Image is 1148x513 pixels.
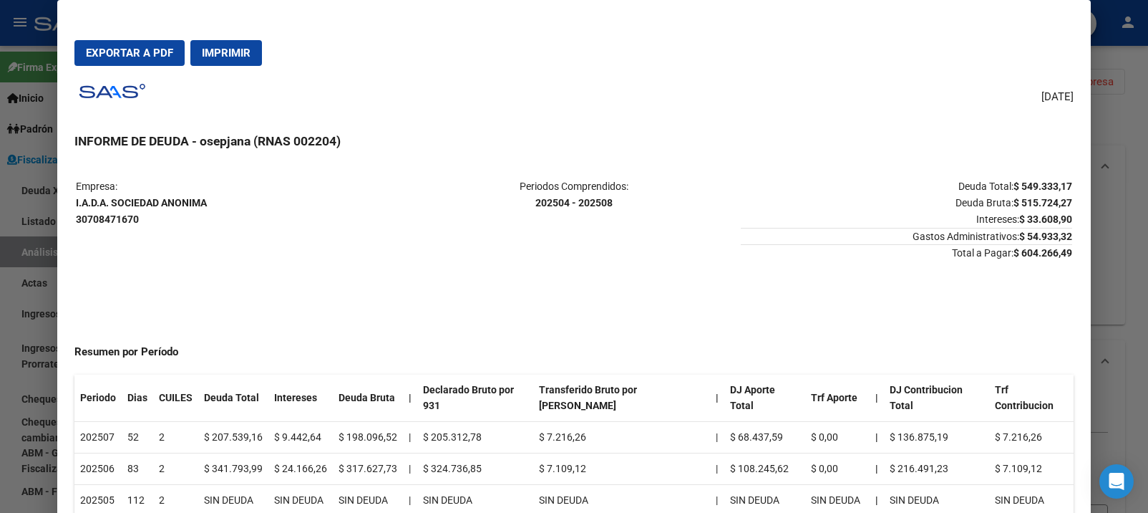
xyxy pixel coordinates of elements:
td: $ 207.539,16 [198,422,268,454]
td: $ 7.216,26 [533,422,710,454]
th: Periodo [74,375,122,422]
td: | [403,453,417,484]
td: $ 24.166,26 [268,453,333,484]
td: 52 [122,422,153,454]
span: Total a Pagar: [741,244,1072,259]
span: Imprimir [202,47,250,59]
td: $ 68.437,59 [724,422,805,454]
th: Deuda Bruta [333,375,403,422]
td: 83 [122,453,153,484]
td: $ 7.216,26 [989,422,1073,454]
p: Empresa: [76,178,407,227]
th: Intereses [268,375,333,422]
th: | [870,375,884,422]
td: $ 324.736,85 [417,453,532,484]
h3: INFORME DE DEUDA - osepjana (RNAS 002204) [74,132,1074,150]
th: Declarado Bruto por 931 [417,375,532,422]
strong: $ 515.724,27 [1013,197,1072,208]
th: Transferido Bruto por [PERSON_NAME] [533,375,710,422]
td: | [710,453,724,484]
td: $ 7.109,12 [989,453,1073,484]
th: Trf Contribucion [989,375,1073,422]
td: $ 7.109,12 [533,453,710,484]
td: $ 0,00 [805,422,870,454]
td: $ 216.491,23 [884,453,989,484]
th: DJ Contribucion Total [884,375,989,422]
strong: $ 54.933,32 [1019,231,1072,242]
td: $ 205.312,78 [417,422,532,454]
button: Imprimir [190,40,262,66]
td: 202506 [74,453,122,484]
td: $ 317.627,73 [333,453,403,484]
span: Exportar a PDF [86,47,173,59]
th: Trf Aporte [805,375,870,422]
p: Periodos Comprendidos: [409,178,740,211]
th: Deuda Total [198,375,268,422]
td: $ 9.442,64 [268,422,333,454]
td: | [710,422,724,454]
button: Exportar a PDF [74,40,185,66]
th: DJ Aporte Total [724,375,805,422]
strong: I.A.D.A. SOCIEDAD ANONIMA 30708471670 [76,197,207,225]
td: $ 0,00 [805,453,870,484]
td: $ 341.793,99 [198,453,268,484]
td: | [403,422,417,454]
td: 2 [153,422,198,454]
th: | [870,453,884,484]
span: [DATE] [1041,89,1074,105]
strong: $ 549.333,17 [1013,181,1072,192]
td: $ 136.875,19 [884,422,989,454]
h4: Resumen por Período [74,344,1074,360]
th: Dias [122,375,153,422]
div: Open Intercom Messenger [1099,464,1134,499]
strong: $ 33.608,90 [1019,214,1072,225]
th: | [403,375,417,422]
td: 2 [153,453,198,484]
td: $ 198.096,52 [333,422,403,454]
td: $ 108.245,62 [724,453,805,484]
th: | [710,375,724,422]
span: Gastos Administrativos: [741,228,1072,242]
th: CUILES [153,375,198,422]
p: Deuda Total: Deuda Bruta: Intereses: [741,178,1072,227]
strong: $ 604.266,49 [1013,247,1072,259]
td: 202507 [74,422,122,454]
strong: 202504 - 202508 [535,197,613,208]
th: | [870,422,884,454]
